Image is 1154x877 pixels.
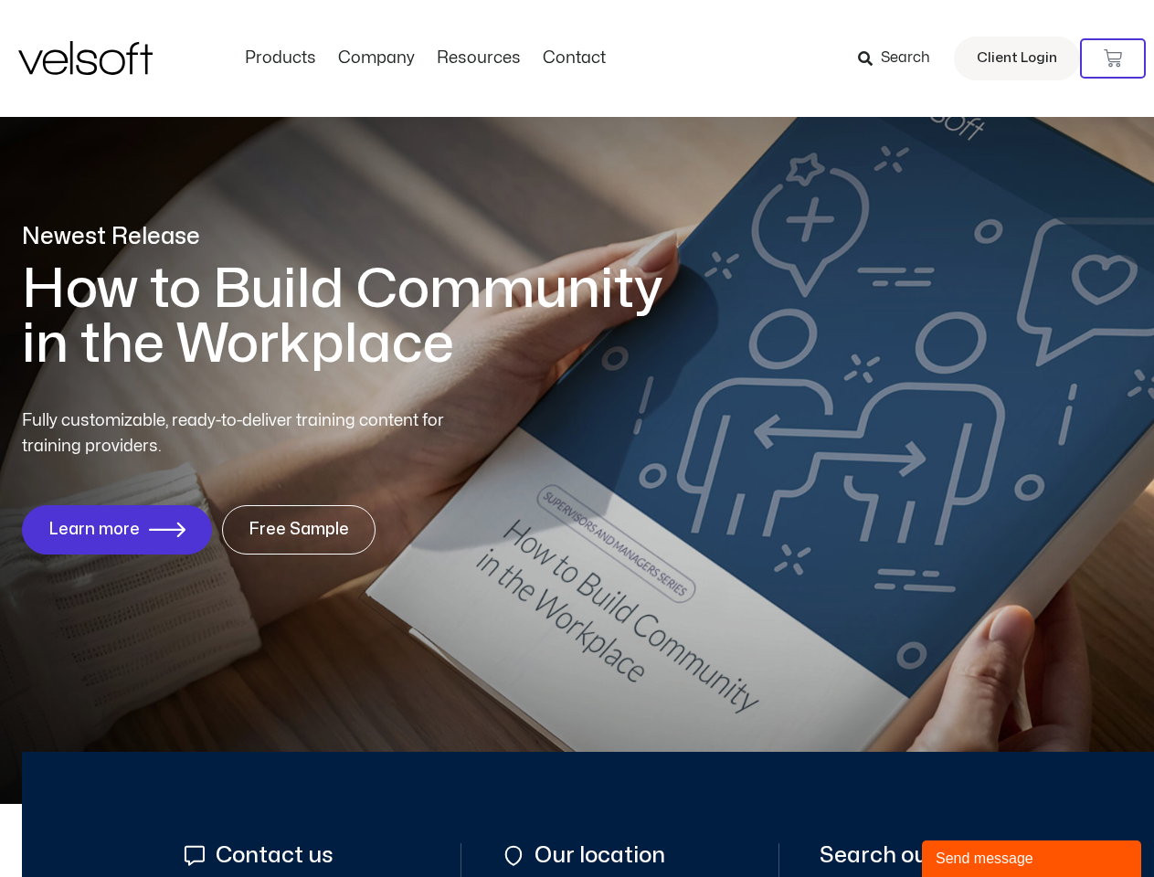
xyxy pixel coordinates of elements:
[22,408,477,460] p: Fully customizable, ready-to-deliver training content for training providers.
[211,843,333,868] span: Contact us
[18,41,153,75] img: Velsoft Training Materials
[234,48,617,69] nav: Menu
[977,47,1057,70] span: Client Login
[530,843,665,868] span: Our location
[954,37,1080,80] a: Client Login
[22,221,689,253] p: Newest Release
[22,505,212,555] a: Learn more
[234,48,327,69] a: ProductsMenu Toggle
[22,262,689,372] h1: How to Build Community in the Workplace
[922,837,1145,877] iframe: chat widget
[858,43,943,74] a: Search
[820,843,1127,868] span: Search our courseware store
[327,48,426,69] a: CompanyMenu Toggle
[426,48,532,69] a: ResourcesMenu Toggle
[881,47,930,70] span: Search
[532,48,617,69] a: ContactMenu Toggle
[249,521,349,539] span: Free Sample
[222,505,376,555] a: Free Sample
[48,521,140,539] span: Learn more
